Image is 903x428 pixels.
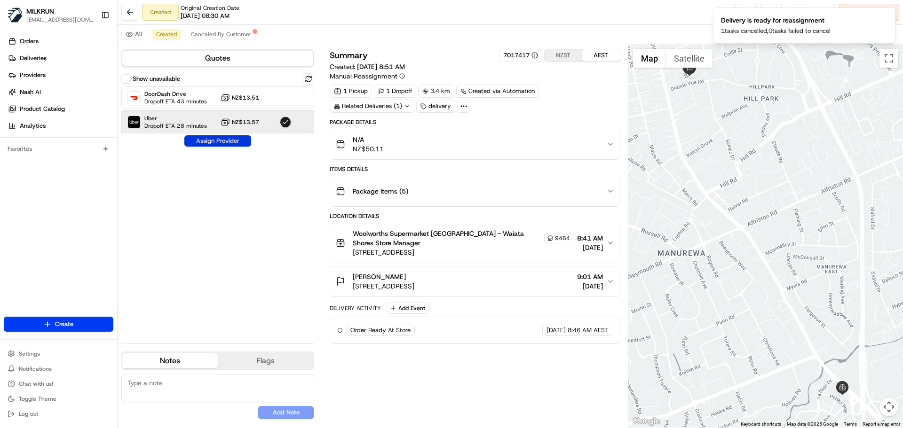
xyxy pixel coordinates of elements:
[330,100,414,113] div: Related Deliveries (1)
[456,85,539,98] a: Created via Automation
[20,105,65,113] span: Product Catalog
[26,16,94,23] button: [EMAIL_ADDRESS][DOMAIN_NAME]
[387,303,428,314] button: Add Event
[330,129,619,159] button: N/ANZ$50.11
[144,115,207,122] span: Uber
[357,62,405,71] span: [DATE] 8:51 AM
[122,51,313,66] button: Quotes
[547,326,566,335] span: [DATE]
[577,243,603,252] span: [DATE]
[4,34,117,49] a: Orders
[55,320,73,328] span: Create
[330,165,620,173] div: Items Details
[4,118,117,133] a: Analytics
[353,272,406,281] span: [PERSON_NAME]
[879,49,898,68] button: Toggle fullscreen view
[353,229,542,248] span: Woolworths Supermarket [GEOGRAPHIC_DATA] - Waiata Shores Store Manager
[577,233,603,243] span: 8:41 AM
[20,54,47,62] span: Deliveries
[4,377,113,390] button: Chat with us!
[19,395,56,403] span: Toggle Theme
[20,88,41,96] span: Nash AI
[577,272,603,281] span: 9:01 AM
[4,407,113,420] button: Log out
[128,116,140,128] img: Uber
[330,118,620,126] div: Package Details
[4,392,113,405] button: Toggle Theme
[19,410,38,418] span: Log out
[4,347,113,360] button: Settings
[844,421,857,427] a: Terms
[582,49,620,62] button: AEST
[353,135,384,144] span: N/A
[555,234,570,242] span: 9464
[221,93,259,102] button: NZ$13.51
[20,122,46,130] span: Analytics
[666,49,713,68] button: Show satellite imagery
[568,326,608,335] span: 8:46 AM AEST
[741,421,781,428] button: Keyboard shortcuts
[19,380,53,388] span: Chat with us!
[863,421,900,427] a: Report a map error
[4,362,113,375] button: Notifications
[4,317,113,332] button: Create
[879,397,898,416] button: Map camera controls
[353,248,573,257] span: [STREET_ADDRESS]
[787,421,838,427] span: Map data ©2025 Google
[152,29,181,40] button: Created
[26,7,54,16] button: MILKRUN
[4,4,97,26] button: MILKRUNMILKRUN[EMAIL_ADDRESS][DOMAIN_NAME]
[350,326,411,335] span: Order Ready At Store
[631,415,662,428] img: Google
[633,49,666,68] button: Show street map
[721,27,831,35] p: 1 tasks cancelled, 0 tasks failed to cancel
[156,31,177,38] span: Created
[19,350,40,358] span: Settings
[191,31,252,38] span: Canceled By Customer
[121,29,146,40] button: All
[330,62,405,71] span: Created:
[353,187,408,196] span: Package Items ( 5 )
[4,141,113,156] div: Favorites
[144,98,207,105] span: Dropoff ETA 43 minutes
[416,100,455,113] div: delivery
[20,37,39,46] span: Orders
[4,101,117,117] a: Product Catalog
[184,135,251,147] button: Assign Provider
[545,49,582,62] button: NZST
[8,8,23,23] img: MILKRUN
[144,122,207,130] span: Dropoff ETA 28 minutes
[181,4,239,12] span: Original Creation Date
[144,90,207,98] span: DoorDash Drive
[330,51,368,60] h3: Summary
[330,304,381,312] div: Delivery Activity
[330,266,619,296] button: [PERSON_NAME][STREET_ADDRESS]9:01 AM[DATE]
[330,223,619,263] button: Woolworths Supermarket [GEOGRAPHIC_DATA] - Waiata Shores Store Manager9464[STREET_ADDRESS]8:41 AM...
[20,71,46,79] span: Providers
[122,353,218,368] button: Notes
[330,176,619,206] button: Package Items (5)
[631,415,662,428] a: Open this area in Google Maps (opens a new window)
[218,353,313,368] button: Flags
[330,212,620,220] div: Location Details
[418,85,454,98] div: 3.4 km
[4,51,117,66] a: Deliveries
[374,85,416,98] div: 1 Dropoff
[330,71,397,81] span: Manual Reassignment
[330,85,372,98] div: 1 Pickup
[503,51,538,60] button: 7017417
[187,29,256,40] button: Canceled By Customer
[181,12,230,20] span: [DATE] 08:30 AM
[330,71,405,81] button: Manual Reassignment
[232,118,259,126] span: NZ$13.57
[721,16,831,25] div: Delivery is ready for reassignment
[232,94,259,101] span: NZ$13.51
[4,68,117,83] a: Providers
[133,75,180,83] label: Show unavailable
[4,85,117,100] a: Nash AI
[353,281,414,291] span: [STREET_ADDRESS]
